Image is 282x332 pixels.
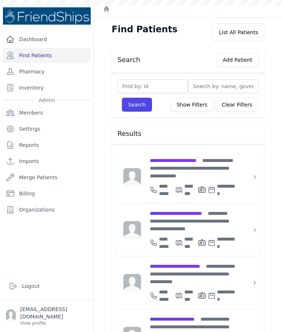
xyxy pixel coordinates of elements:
p: [EMAIL_ADDRESS][DOMAIN_NAME] [20,306,88,320]
a: Inventory [3,80,91,95]
a: Billing [3,186,91,201]
a: [EMAIL_ADDRESS][DOMAIN_NAME] View profile [6,306,88,326]
button: Show Filters [170,98,214,112]
h3: Search [117,55,140,64]
input: Find by: id [117,79,188,93]
h3: Results [117,129,258,138]
input: Search by: name, government id or phone [188,79,258,93]
span: Admin [36,97,58,104]
a: Dashboard [3,32,91,47]
img: Medical Missions EMR [3,7,91,25]
a: Logout [6,279,88,293]
button: Add Patient [217,53,258,67]
button: Clear Filters [216,98,258,112]
p: View profile [20,320,88,326]
h1: Find Patients [112,24,177,35]
img: person-242608b1a05df3501eefc295dc1bc67a.jpg [123,168,141,186]
a: Organizations [3,202,91,217]
a: Members [3,105,91,120]
button: Search [122,98,152,112]
div: List All Patients [213,24,264,41]
a: Pharmacy [3,64,91,79]
a: Find Patients [3,48,91,63]
a: Merge Patients [3,170,91,185]
a: Reports [3,138,91,152]
a: Imports [3,154,91,169]
a: Settings [3,122,91,136]
img: person-242608b1a05df3501eefc295dc1bc67a.jpg [123,221,141,239]
img: person-242608b1a05df3501eefc295dc1bc67a.jpg [123,274,141,292]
